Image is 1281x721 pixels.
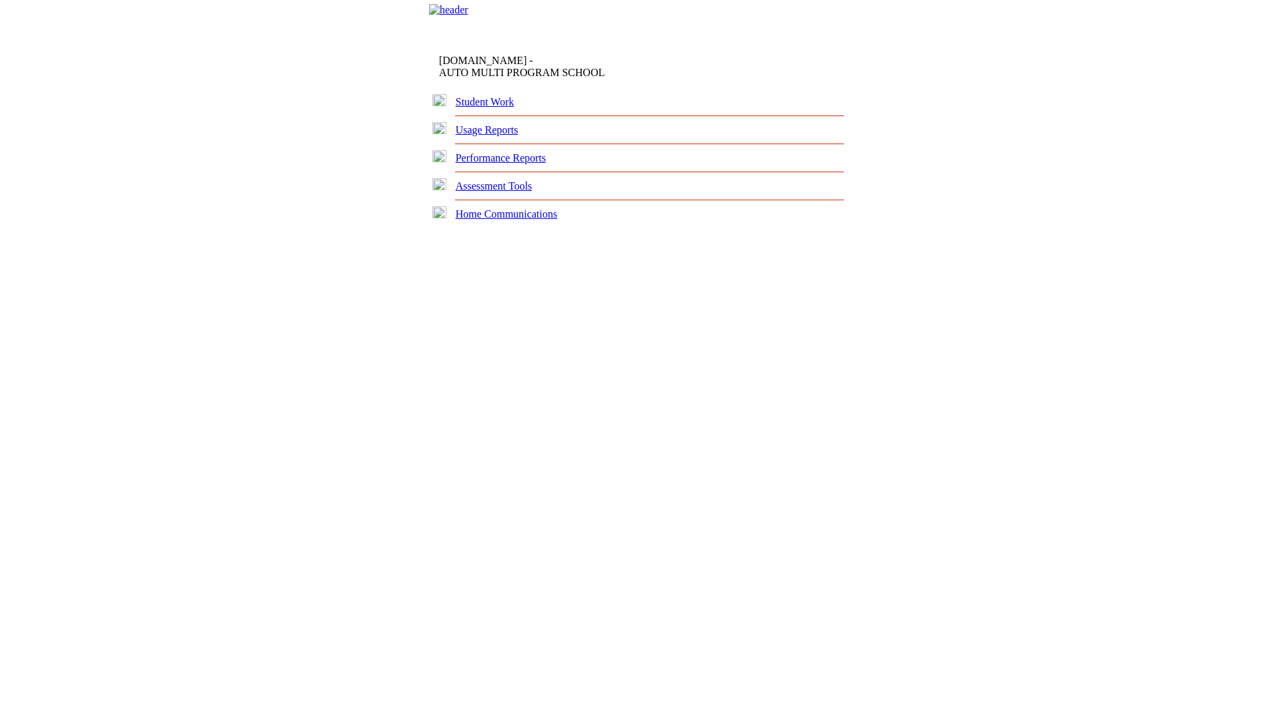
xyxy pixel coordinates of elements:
a: Performance Reports [456,152,546,164]
a: Usage Reports [456,124,518,136]
td: [DOMAIN_NAME] - [439,55,685,79]
a: Home Communications [456,208,557,220]
img: plus.gif [432,94,446,106]
img: plus.gif [432,122,446,134]
nobr: AUTO MULTI PROGRAM SCHOOL [439,67,604,78]
a: Assessment Tools [456,180,532,192]
img: plus.gif [432,178,446,190]
img: plus.gif [432,150,446,162]
img: header [429,4,468,16]
a: Student Work [456,96,514,107]
img: plus.gif [432,206,446,218]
